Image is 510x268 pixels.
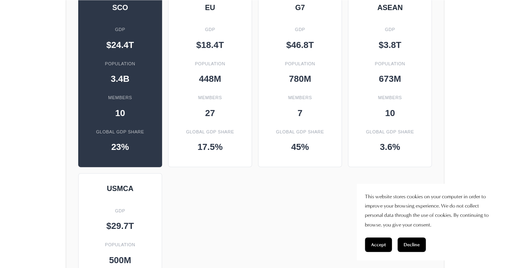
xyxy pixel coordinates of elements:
div: GDP [177,23,244,36]
div: $46.8T [266,38,333,52]
section: Cookie banner [357,184,502,260]
div: GDP [356,23,423,36]
div: $3.8T [356,38,423,52]
div: GDP [87,23,154,36]
div: 3.6% [356,140,423,154]
div: 10 [87,106,154,120]
div: Members [266,91,333,104]
div: Population [266,57,333,71]
div: SCO [87,1,154,15]
div: Population [177,57,244,71]
div: Members [356,91,423,104]
div: EU [177,1,244,15]
div: ASEAN [356,1,423,15]
div: USMCA [87,182,154,195]
button: Accept [365,237,392,252]
div: 45% [266,140,333,154]
div: Global GDP Share [266,125,333,139]
div: 27 [177,106,244,120]
div: Global GDP Share [87,125,154,139]
div: 673M [356,72,423,86]
div: Global GDP Share [177,125,244,139]
div: 500M [87,253,154,267]
div: Members [87,91,154,104]
div: 7 [266,106,333,120]
div: GDP [266,23,333,36]
div: 23% [87,140,154,154]
div: 3.4B [87,72,154,86]
div: 448M [177,72,244,86]
div: Population [87,238,154,251]
div: $29.7T [87,219,154,233]
div: Population [356,57,423,71]
button: Decline [398,237,426,252]
span: Decline [404,242,420,247]
div: Members [177,91,244,104]
div: 10 [356,106,423,120]
p: This website stores cookies on your computer in order to improve your browsing experience. We do ... [365,192,494,229]
div: Population [87,57,154,71]
span: Accept [371,242,386,247]
div: Global GDP Share [356,125,423,139]
div: 780M [266,72,333,86]
div: $18.4T [177,38,244,52]
div: G7 [266,1,333,15]
div: $24.4T [87,38,154,52]
div: 17.5% [177,140,244,154]
div: GDP [87,204,154,218]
